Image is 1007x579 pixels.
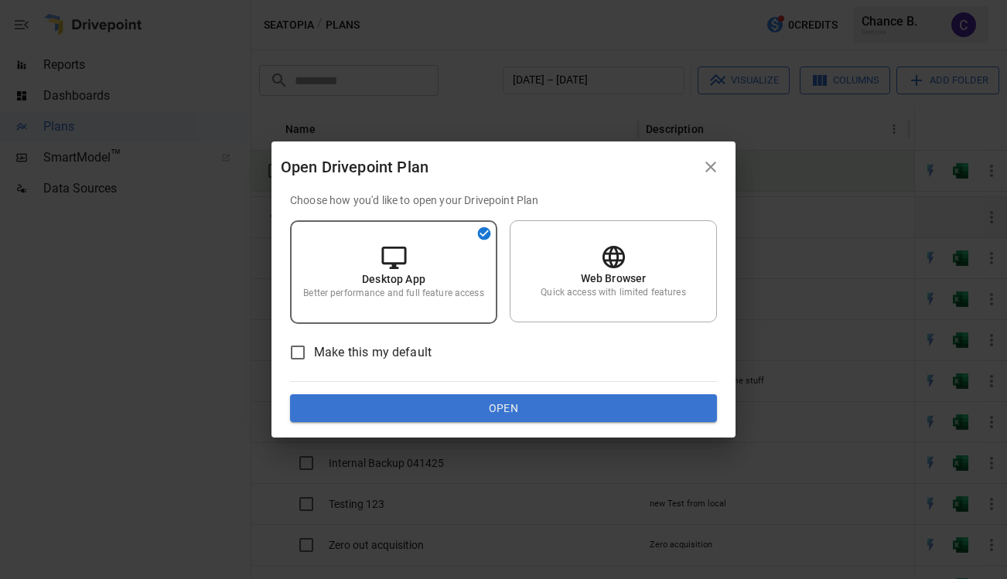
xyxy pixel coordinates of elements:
[281,155,695,179] div: Open Drivepoint Plan
[362,271,425,287] p: Desktop App
[303,287,483,300] p: Better performance and full feature access
[290,394,717,422] button: Open
[290,192,717,208] p: Choose how you'd like to open your Drivepoint Plan
[581,271,647,286] p: Web Browser
[314,343,432,362] span: Make this my default
[541,286,685,299] p: Quick access with limited features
